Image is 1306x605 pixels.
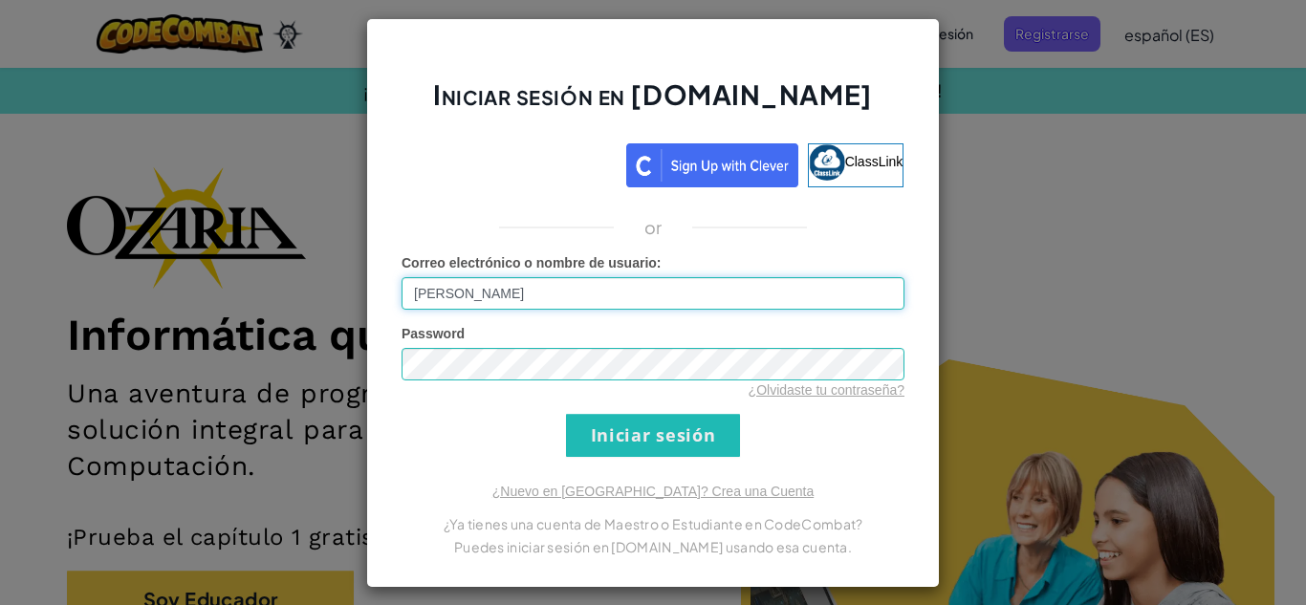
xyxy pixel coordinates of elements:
img: clever_sso_button@2x.png [626,143,798,187]
label: : [402,253,662,272]
input: Iniciar sesión [566,414,740,457]
span: Correo electrónico o nombre de usuario [402,255,657,270]
a: ¿Olvidaste tu contraseña? [749,382,904,398]
iframe: Botón de Acceder con Google [393,141,626,184]
p: Puedes iniciar sesión en [DOMAIN_NAME] usando esa cuenta. [402,535,904,558]
a: ¿Nuevo en [GEOGRAPHIC_DATA]? Crea una Cuenta [492,484,814,499]
span: Password [402,326,465,341]
h2: Iniciar sesión en [DOMAIN_NAME] [402,76,904,132]
img: classlink-logo-small.png [809,144,845,181]
span: ClassLink [845,153,903,168]
p: or [644,216,663,239]
p: ¿Ya tienes una cuenta de Maestro o Estudiante en CodeCombat? [402,512,904,535]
